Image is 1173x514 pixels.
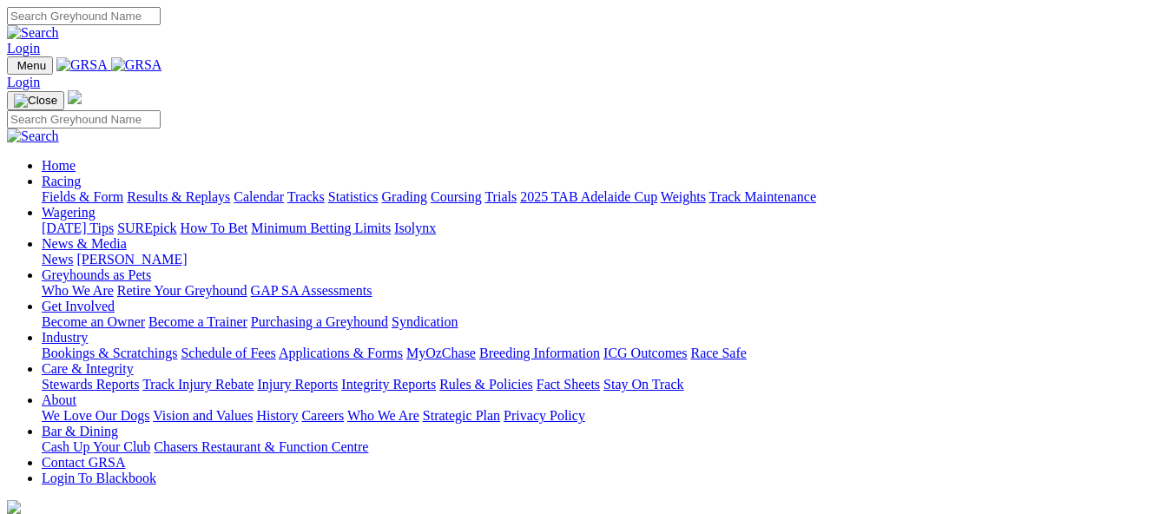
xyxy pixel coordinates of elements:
[42,439,1166,455] div: Bar & Dining
[42,236,127,251] a: News & Media
[423,408,500,423] a: Strategic Plan
[117,221,176,235] a: SUREpick
[56,57,108,73] img: GRSA
[42,174,81,188] a: Racing
[520,189,657,204] a: 2025 TAB Adelaide Cup
[301,408,344,423] a: Careers
[7,56,53,75] button: Toggle navigation
[234,189,284,204] a: Calendar
[7,500,21,514] img: logo-grsa-white.png
[17,59,46,72] span: Menu
[148,314,247,329] a: Become a Trainer
[42,189,123,204] a: Fields & Form
[603,377,683,392] a: Stay On Track
[154,439,368,454] a: Chasers Restaurant & Function Centre
[14,94,57,108] img: Close
[42,377,139,392] a: Stewards Reports
[504,408,585,423] a: Privacy Policy
[42,267,151,282] a: Greyhounds as Pets
[42,330,88,345] a: Industry
[7,91,64,110] button: Toggle navigation
[42,361,134,376] a: Care & Integrity
[181,346,275,360] a: Schedule of Fees
[42,377,1166,392] div: Care & Integrity
[127,189,230,204] a: Results & Replays
[42,314,145,329] a: Become an Owner
[328,189,379,204] a: Statistics
[42,408,1166,424] div: About
[142,377,254,392] a: Track Injury Rebate
[68,90,82,104] img: logo-grsa-white.png
[42,392,76,407] a: About
[484,189,517,204] a: Trials
[42,471,156,485] a: Login To Blackbook
[709,189,816,204] a: Track Maintenance
[7,128,59,144] img: Search
[392,314,458,329] a: Syndication
[406,346,476,360] a: MyOzChase
[439,377,533,392] a: Rules & Policies
[347,408,419,423] a: Who We Are
[42,455,125,470] a: Contact GRSA
[153,408,253,423] a: Vision and Values
[111,57,162,73] img: GRSA
[42,205,96,220] a: Wagering
[7,41,40,56] a: Login
[257,377,338,392] a: Injury Reports
[42,346,1166,361] div: Industry
[256,408,298,423] a: History
[181,221,248,235] a: How To Bet
[479,346,600,360] a: Breeding Information
[7,110,161,128] input: Search
[42,299,115,313] a: Get Involved
[42,439,150,454] a: Cash Up Your Club
[42,408,149,423] a: We Love Our Dogs
[251,314,388,329] a: Purchasing a Greyhound
[42,252,73,267] a: News
[42,252,1166,267] div: News & Media
[42,283,1166,299] div: Greyhounds as Pets
[42,283,114,298] a: Who We Are
[279,346,403,360] a: Applications & Forms
[42,346,177,360] a: Bookings & Scratchings
[661,189,706,204] a: Weights
[287,189,325,204] a: Tracks
[76,252,187,267] a: [PERSON_NAME]
[690,346,746,360] a: Race Safe
[382,189,427,204] a: Grading
[42,424,118,438] a: Bar & Dining
[431,189,482,204] a: Coursing
[251,221,391,235] a: Minimum Betting Limits
[341,377,436,392] a: Integrity Reports
[537,377,600,392] a: Fact Sheets
[394,221,436,235] a: Isolynx
[42,189,1166,205] div: Racing
[7,75,40,89] a: Login
[42,221,1166,236] div: Wagering
[603,346,687,360] a: ICG Outcomes
[117,283,247,298] a: Retire Your Greyhound
[42,158,76,173] a: Home
[42,314,1166,330] div: Get Involved
[7,7,161,25] input: Search
[42,221,114,235] a: [DATE] Tips
[7,25,59,41] img: Search
[251,283,372,298] a: GAP SA Assessments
